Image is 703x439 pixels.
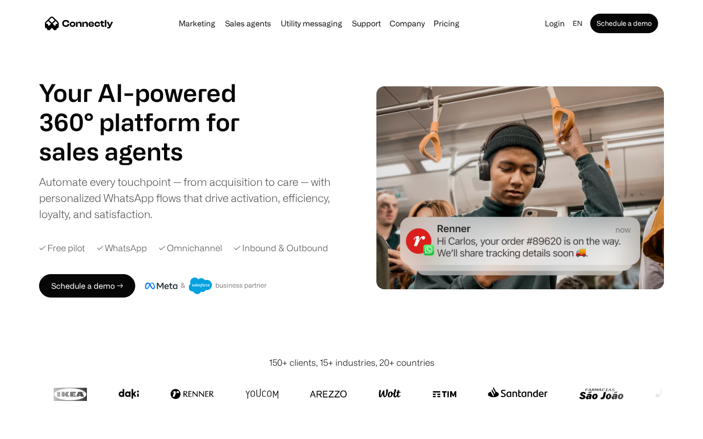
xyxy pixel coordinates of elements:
[159,241,222,255] div: ✓ Omnichannel
[387,17,428,30] div: Company
[45,16,113,31] a: home
[39,274,135,298] a: Schedule a demo →
[234,241,328,255] div: ✓ Inbound & Outbound
[430,20,463,27] a: Pricing
[39,137,264,166] h1: sales agents
[590,14,658,33] a: Schedule a demo
[573,17,582,30] div: en
[39,241,85,255] div: ✓ Free pilot
[277,20,346,27] a: Utility messaging
[541,17,569,30] a: Login
[145,278,267,294] img: Meta and Salesforce business partner badge.
[269,356,434,369] div: 150+ clients, 15+ industries, 20+ countries
[97,241,147,255] div: ✓ WhatsApp
[175,20,219,27] a: Marketing
[569,17,588,30] div: en
[20,422,59,436] ul: Language list
[390,17,425,30] div: Company
[39,137,264,166] div: 1 of 4
[39,137,264,166] div: carousel
[10,421,59,436] aside: Language selected: English
[221,20,275,27] a: Sales agents
[348,20,385,27] a: Support
[39,174,347,222] div: Automate every touchpoint — from acquisition to care — with personalized WhatsApp flows that driv...
[39,78,264,137] h1: Your AI-powered 360° platform for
